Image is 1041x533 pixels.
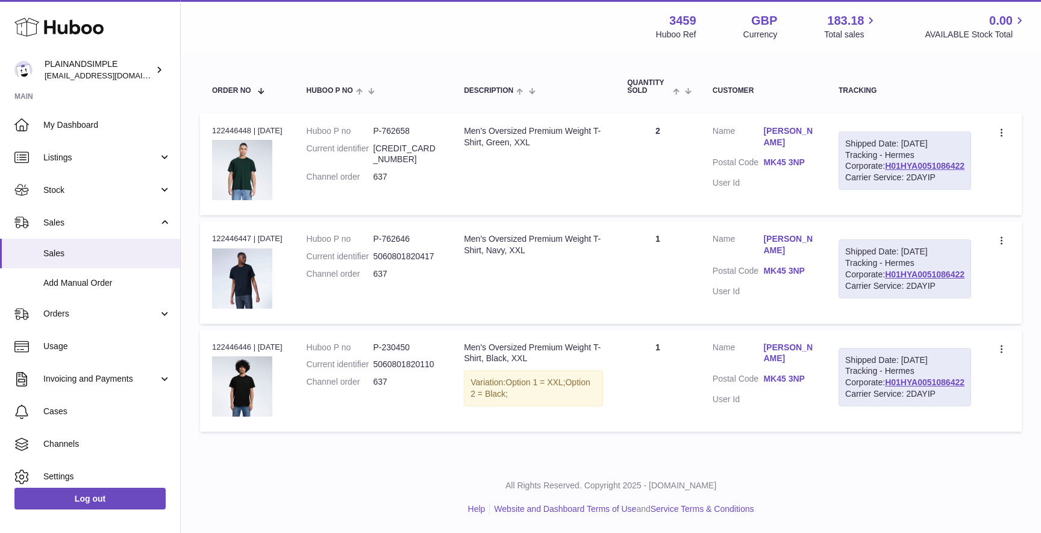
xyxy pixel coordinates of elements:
[14,488,166,509] a: Log out
[212,248,272,309] img: 34591682707856.jpeg
[464,125,603,148] div: Men's Oversized Premium Weight T-Shirt, Green, XXL
[373,251,440,262] dd: 5060801820417
[212,356,272,417] img: 34591726049290.jpeg
[845,246,964,257] div: Shipped Date: [DATE]
[713,157,764,171] dt: Postal Code
[307,342,374,353] dt: Huboo P no
[494,504,636,514] a: Website and Dashboard Terms of Use
[713,125,764,151] dt: Name
[14,61,33,79] img: duco@plainandsimple.com
[373,125,440,137] dd: P-762658
[713,177,764,189] dt: User Id
[845,388,964,400] div: Carrier Service: 2DAYIP
[713,342,764,368] dt: Name
[307,359,374,370] dt: Current identifier
[464,342,603,365] div: Men's Oversized Premium Weight T-Shirt, Black, XXL
[845,355,964,366] div: Shipped Date: [DATE]
[763,265,814,277] a: MK45 3NP
[490,503,754,515] li: and
[615,113,701,215] td: 2
[307,171,374,183] dt: Channel order
[307,143,374,166] dt: Current identifier
[212,125,283,136] div: 122446448 | [DATE]
[839,348,971,407] div: Tracking - Hermes Corporate:
[373,359,440,370] dd: 5060801820110
[43,406,171,417] span: Cases
[307,268,374,280] dt: Channel order
[43,217,158,229] span: Sales
[615,330,701,432] td: 1
[43,373,158,385] span: Invoicing and Payments
[713,87,814,95] div: Customer
[763,125,814,148] a: [PERSON_NAME]
[464,233,603,256] div: Men's Oversized Premium Weight T-Shirt, Navy, XXL
[43,308,158,320] span: Orders
[43,438,171,450] span: Channels
[464,370,603,406] div: Variation:
[43,341,171,352] span: Usage
[824,13,878,40] a: 183.18 Total sales
[989,13,1013,29] span: 0.00
[824,29,878,40] span: Total sales
[43,184,158,196] span: Stock
[743,29,778,40] div: Currency
[713,233,764,259] dt: Name
[373,233,440,245] dd: P-762646
[751,13,777,29] strong: GBP
[373,143,440,166] dd: [CREDIT_CARD_NUMBER]
[885,161,964,171] a: H01HYA0051086422
[212,87,251,95] span: Order No
[307,233,374,245] dt: Huboo P no
[885,377,964,387] a: H01HYA0051086422
[651,504,754,514] a: Service Terms & Conditions
[43,277,171,289] span: Add Manual Order
[373,268,440,280] dd: 637
[827,13,864,29] span: 183.18
[627,79,669,95] span: Quantity Sold
[43,471,171,482] span: Settings
[307,87,353,95] span: Huboo P no
[839,87,971,95] div: Tracking
[839,131,971,191] div: Tracking - Hermes Corporate:
[763,373,814,385] a: MK45 3NP
[845,138,964,150] div: Shipped Date: [DATE]
[45,71,177,80] span: [EMAIL_ADDRESS][DOMAIN_NAME]
[45,58,153,81] div: PLAINANDSIMPLE
[713,286,764,297] dt: User Id
[43,152,158,163] span: Listings
[839,239,971,298] div: Tracking - Hermes Corporate:
[212,342,283,353] div: 122446446 | [DATE]
[464,87,513,95] span: Description
[713,265,764,280] dt: Postal Code
[713,373,764,388] dt: Postal Code
[505,377,565,387] span: Option 1 = XXL;
[845,280,964,292] div: Carrier Service: 2DAYIP
[43,248,171,259] span: Sales
[885,270,964,279] a: H01HYA0051086422
[669,13,696,29] strong: 3459
[190,480,1031,491] p: All Rights Reserved. Copyright 2025 - [DOMAIN_NAME]
[763,342,814,365] a: [PERSON_NAME]
[307,125,374,137] dt: Huboo P no
[43,119,171,131] span: My Dashboard
[615,221,701,323] td: 1
[845,172,964,183] div: Carrier Service: 2DAYIP
[212,140,272,200] img: 34591726480646.jpeg
[307,251,374,262] dt: Current identifier
[763,233,814,256] a: [PERSON_NAME]
[373,342,440,353] dd: P-230450
[307,376,374,388] dt: Channel order
[925,13,1027,40] a: 0.00 AVAILABLE Stock Total
[763,157,814,168] a: MK45 3NP
[468,504,486,514] a: Help
[373,376,440,388] dd: 637
[713,394,764,405] dt: User Id
[373,171,440,183] dd: 637
[656,29,696,40] div: Huboo Ref
[212,233,283,244] div: 122446447 | [DATE]
[925,29,1027,40] span: AVAILABLE Stock Total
